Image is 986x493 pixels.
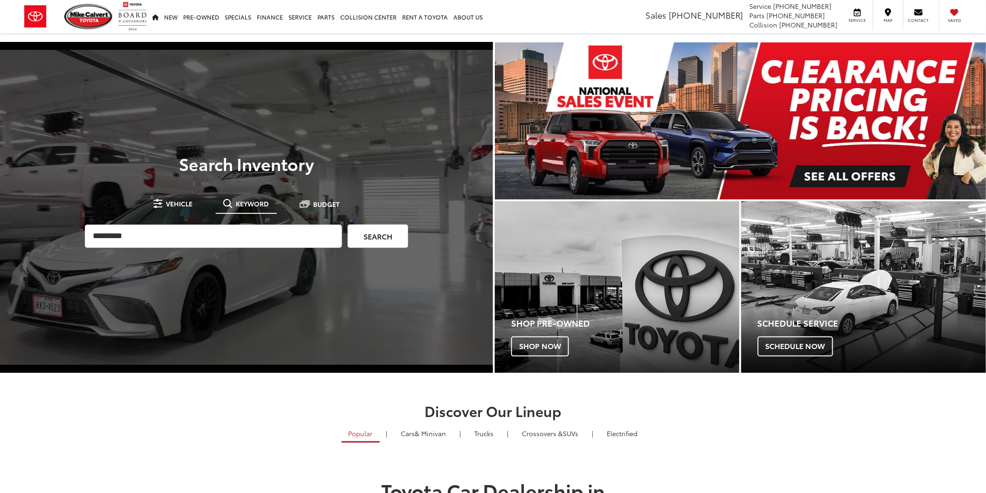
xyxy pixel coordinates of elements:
section: Carousel section with vehicle pictures - may contain disclaimers. [495,42,986,199]
img: Clearance Pricing Is Back [495,42,986,199]
a: Shop Pre-Owned Shop Now [495,201,739,373]
span: Parts [750,11,765,20]
img: Mike Calvert Toyota [64,4,114,29]
li: | [458,429,464,438]
span: Crossovers & [522,429,563,438]
span: Keyword [236,200,269,207]
li: | [505,429,511,438]
span: Vehicle [166,200,193,207]
span: Map [878,17,898,23]
a: Schedule Service Schedule Now [741,201,986,373]
div: Toyota [741,201,986,373]
div: Toyota [495,201,739,373]
span: Budget [314,201,340,207]
span: [PHONE_NUMBER] [774,1,832,11]
a: Electrified [600,425,645,441]
span: Schedule Now [758,336,833,356]
a: Popular [342,425,380,443]
span: Contact [908,17,929,23]
span: [PHONE_NUMBER] [780,20,838,29]
h2: Discover Our Lineup [164,403,822,418]
span: [PHONE_NUMBER] [767,11,825,20]
h4: Shop Pre-Owned [511,319,739,328]
li: | [384,429,390,438]
span: Service [847,17,868,23]
span: Shop Now [511,336,569,356]
span: Service [750,1,772,11]
h4: Schedule Service [758,319,986,328]
li: | [590,429,596,438]
h3: Search Inventory [39,154,454,173]
span: Collision [750,20,778,29]
div: carousel slide number 1 of 1 [495,42,986,199]
a: Search [348,225,408,248]
span: Sales [645,9,666,21]
span: [PHONE_NUMBER] [669,9,743,21]
a: Trucks [468,425,501,441]
span: & Minivan [415,429,446,438]
span: Saved [945,17,965,23]
a: SUVs [515,425,586,441]
a: Cars [394,425,453,441]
